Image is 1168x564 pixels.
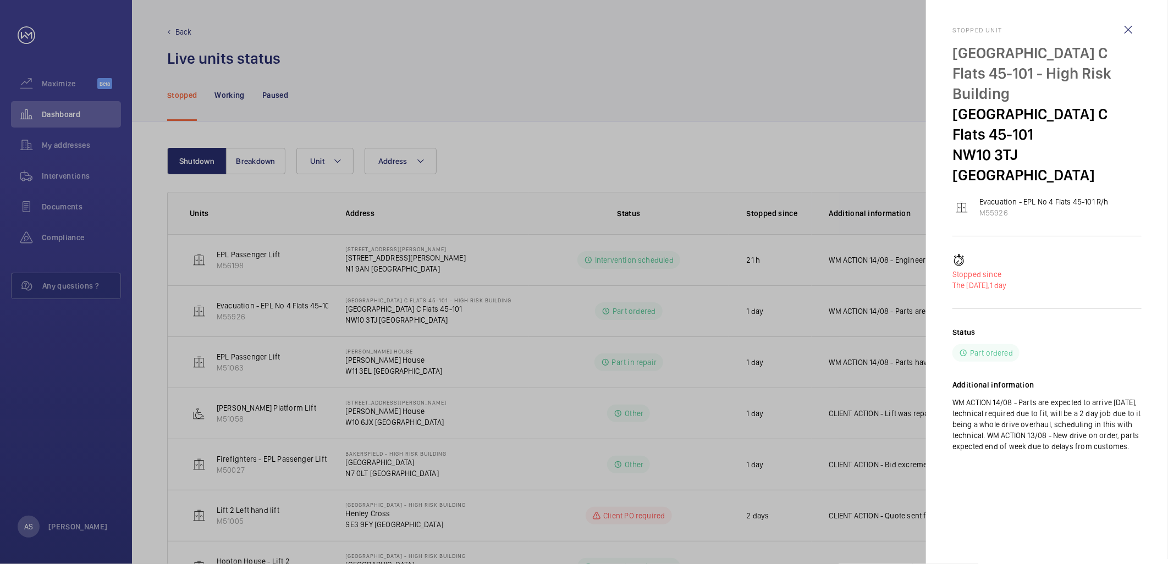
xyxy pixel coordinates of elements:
img: elevator.svg [955,201,968,214]
p: 1 day [952,280,1142,291]
p: Part ordered [970,347,1013,358]
p: M55926 [979,207,1109,218]
h2: Status [952,327,976,338]
h2: Stopped unit [952,26,1142,34]
p: [GEOGRAPHIC_DATA] C Flats 45-101 - High Risk Building [952,43,1142,104]
span: The [DATE], [952,281,990,290]
p: NW10 3TJ [GEOGRAPHIC_DATA] [952,145,1142,185]
p: [GEOGRAPHIC_DATA] C Flats 45-101 [952,104,1142,145]
p: WM ACTION 14/08 - Parts are expected to arrive [DATE], technical required due to fit, will be a 2... [952,397,1142,452]
h2: Additional information [952,379,1142,390]
p: Stopped since [952,269,1142,280]
p: Evacuation - EPL No 4 Flats 45-101 R/h [979,196,1109,207]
